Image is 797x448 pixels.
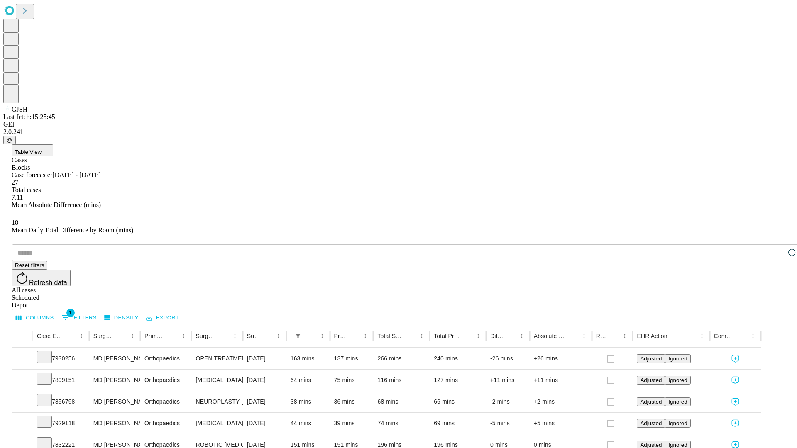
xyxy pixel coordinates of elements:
[637,376,665,385] button: Adjusted
[196,413,238,434] div: [MEDICAL_DATA] RELEASE
[490,348,526,369] div: -26 mins
[736,330,747,342] button: Sort
[607,330,619,342] button: Sort
[12,179,18,186] span: 27
[16,416,29,431] button: Expand
[115,330,127,342] button: Sort
[144,333,165,339] div: Primary Service
[37,413,85,434] div: 7929118
[3,128,794,136] div: 2.0.241
[12,270,71,286] button: Refresh data
[3,136,16,144] button: @
[377,333,403,339] div: Total Scheduled Duration
[273,330,284,342] button: Menu
[76,330,87,342] button: Menu
[196,333,216,339] div: Surgery Name
[64,330,76,342] button: Sort
[229,330,241,342] button: Menu
[292,330,304,342] div: 1 active filter
[637,397,665,406] button: Adjusted
[377,348,425,369] div: 266 mins
[434,370,482,391] div: 127 mins
[359,330,371,342] button: Menu
[29,279,67,286] span: Refresh data
[747,330,759,342] button: Menu
[59,311,99,324] button: Show filters
[247,333,260,339] div: Surgery Date
[334,413,369,434] div: 39 mins
[490,370,526,391] div: +11 mins
[93,333,114,339] div: Surgeon Name
[637,354,665,363] button: Adjusted
[196,391,238,412] div: NEUROPLASTY [MEDICAL_DATA] AT [GEOGRAPHIC_DATA]
[261,330,273,342] button: Sort
[37,348,85,369] div: 7930256
[292,330,304,342] button: Show filters
[434,333,460,339] div: Total Predicted Duration
[334,391,369,412] div: 36 mins
[668,399,687,405] span: Ignored
[12,194,23,201] span: 7.11
[144,348,187,369] div: Orthopaedics
[348,330,359,342] button: Sort
[714,333,735,339] div: Comments
[640,399,662,405] span: Adjusted
[637,333,667,339] div: EHR Action
[316,330,328,342] button: Menu
[7,137,12,143] span: @
[377,413,425,434] div: 74 mins
[37,370,85,391] div: 7899151
[291,348,326,369] div: 163 mins
[434,391,482,412] div: 66 mins
[490,391,526,412] div: -2 mins
[640,377,662,383] span: Adjusted
[12,186,41,193] span: Total cases
[52,171,100,178] span: [DATE] - [DATE]
[196,348,238,369] div: OPEN TREATMENT [MEDICAL_DATA]
[218,330,229,342] button: Sort
[247,391,282,412] div: [DATE]
[668,330,680,342] button: Sort
[12,171,52,178] span: Case forecaster
[665,419,690,428] button: Ignored
[472,330,484,342] button: Menu
[144,391,187,412] div: Orthopaedics
[640,355,662,362] span: Adjusted
[93,413,136,434] div: MD [PERSON_NAME] [PERSON_NAME]
[334,370,369,391] div: 75 mins
[534,413,588,434] div: +5 mins
[247,413,282,434] div: [DATE]
[37,333,63,339] div: Case Epic Id
[127,330,138,342] button: Menu
[178,330,189,342] button: Menu
[640,420,662,426] span: Adjusted
[665,354,690,363] button: Ignored
[516,330,528,342] button: Menu
[144,370,187,391] div: Orthopaedics
[490,413,526,434] div: -5 mins
[377,391,425,412] div: 68 mins
[504,330,516,342] button: Sort
[16,395,29,409] button: Expand
[14,312,56,324] button: Select columns
[668,377,687,383] span: Ignored
[668,355,687,362] span: Ignored
[665,376,690,385] button: Ignored
[12,106,27,113] span: GJSH
[166,330,178,342] button: Sort
[416,330,428,342] button: Menu
[3,113,55,120] span: Last fetch: 15:25:45
[291,370,326,391] div: 64 mins
[247,348,282,369] div: [DATE]
[490,333,504,339] div: Difference
[12,226,133,234] span: Mean Daily Total Difference by Room (mins)
[247,370,282,391] div: [DATE]
[291,413,326,434] div: 44 mins
[144,312,181,324] button: Export
[434,348,482,369] div: 240 mins
[66,309,75,317] span: 1
[144,413,187,434] div: Orthopaedics
[665,397,690,406] button: Ignored
[534,348,588,369] div: +26 mins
